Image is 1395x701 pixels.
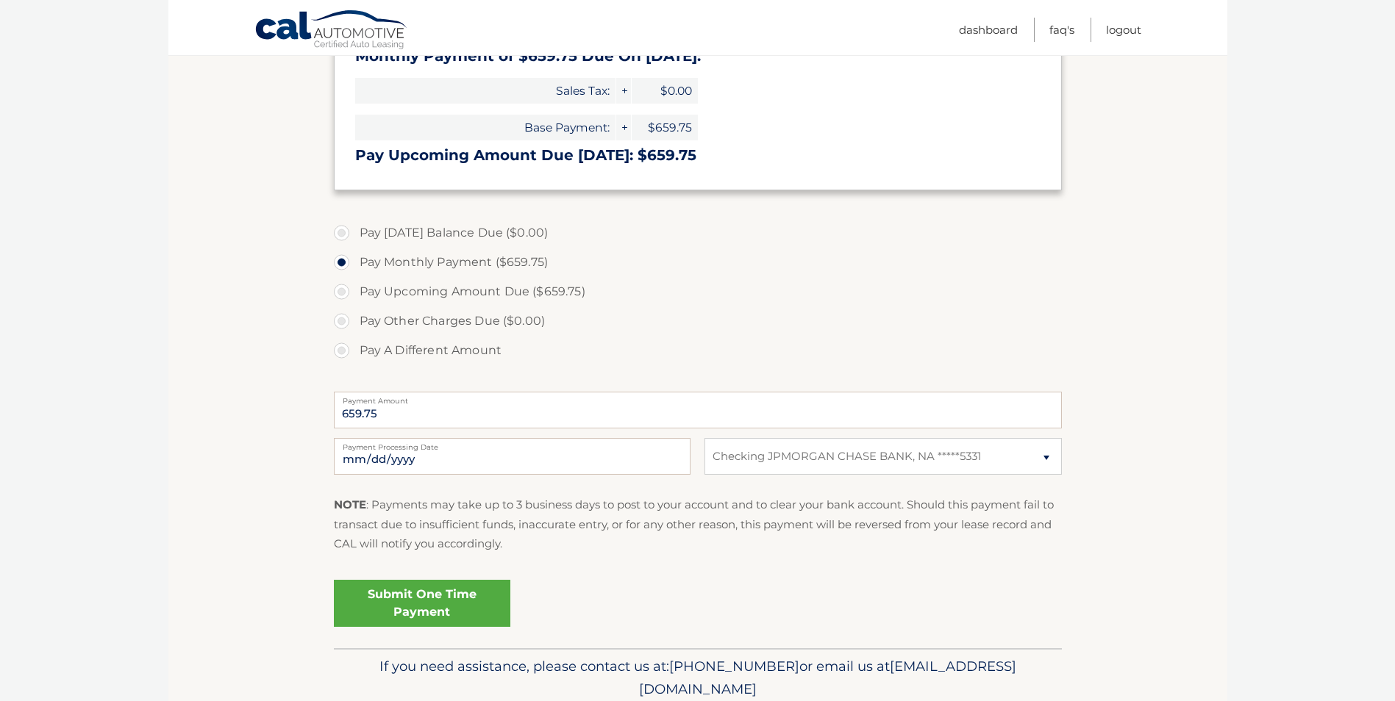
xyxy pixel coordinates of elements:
a: Cal Automotive [254,10,409,52]
label: Pay A Different Amount [334,336,1062,365]
h3: Pay Upcoming Amount Due [DATE]: $659.75 [355,146,1041,165]
span: $659.75 [632,115,698,140]
p: : Payments may take up to 3 business days to post to your account and to clear your bank account.... [334,495,1062,553]
a: Logout [1106,18,1141,42]
label: Payment Amount [334,392,1062,403]
span: + [616,78,631,104]
input: Payment Date [334,438,691,475]
label: Pay Other Charges Due ($0.00) [334,306,1062,336]
label: Pay [DATE] Balance Due ($0.00) [334,218,1062,248]
a: Dashboard [959,18,1018,42]
label: Pay Upcoming Amount Due ($659.75) [334,277,1062,306]
strong: NOTE [334,497,366,511]
span: Sales Tax: [355,78,616,104]
label: Pay Monthly Payment ($659.75) [334,248,1062,277]
a: FAQ's [1049,18,1074,42]
h3: Monthly Payment of $659.75 Due On [DATE]: [355,47,1041,65]
span: Base Payment: [355,115,616,140]
span: $0.00 [632,78,698,104]
span: [PHONE_NUMBER] [669,658,799,675]
span: + [616,115,631,140]
a: Submit One Time Payment [334,580,510,627]
label: Payment Processing Date [334,438,691,450]
input: Payment Amount [334,392,1062,428]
